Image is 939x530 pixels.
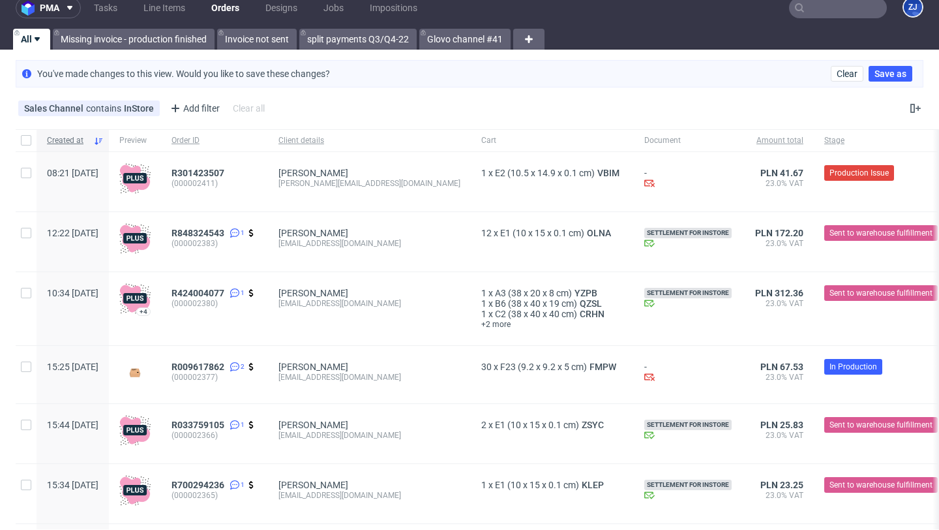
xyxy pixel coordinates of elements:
span: (000002383) [171,238,258,249]
img: logo [22,1,40,16]
span: Amount total [755,135,803,146]
span: E1 (10 x 15 x 0.1 cm) [495,420,579,430]
span: 15:34 [DATE] [47,480,98,490]
span: contains [86,103,124,114]
div: [EMAIL_ADDRESS][DOMAIN_NAME] [278,430,460,441]
span: B6 (38 x 40 x 19 cm) [495,298,577,309]
span: 12:22 [DATE] [47,228,98,238]
span: 12 [481,228,492,238]
span: PLN 312.36 [755,288,803,298]
span: 15:44 [DATE] [47,420,98,430]
a: All [13,29,50,50]
span: PLN 25.83 [760,420,803,430]
span: 1 [481,298,486,309]
span: 1 [481,309,486,319]
span: C2 (38 x 40 x 40 cm) [495,309,577,319]
div: [EMAIL_ADDRESS][DOMAIN_NAME] [278,298,460,309]
span: CRHN [577,309,607,319]
span: 1 [241,288,245,298]
a: FMPW [587,362,619,372]
a: [PERSON_NAME] [278,362,348,372]
span: Sent to warehouse fulfillment [829,287,932,299]
span: Sent to warehouse fulfillment [829,227,932,239]
div: x [481,298,623,309]
span: R848324543 [171,228,224,238]
span: R301423507 [171,168,224,178]
span: (000002377) [171,372,258,382]
span: 1 [241,420,245,430]
span: QZSL [577,298,604,309]
div: x [481,420,623,430]
span: 23.0% VAT [755,238,803,249]
span: PLN 41.67 [760,168,803,178]
a: [PERSON_NAME] [278,420,348,430]
span: PLN 23.25 [760,480,803,490]
div: x [481,228,623,238]
div: x [481,309,623,319]
span: (000002365) [171,490,258,501]
div: x [481,362,623,372]
span: Client details [278,135,460,146]
div: - [644,168,734,191]
span: Clear [837,69,857,78]
span: Sales Channel [24,103,86,114]
span: Cart [481,135,623,146]
a: ZSYC [579,420,606,430]
span: (000002366) [171,430,258,441]
a: OLNA [584,228,614,238]
div: +4 [140,308,147,315]
div: [EMAIL_ADDRESS][DOMAIN_NAME] [278,490,460,501]
span: R424004077 [171,288,224,298]
a: R033759105 [171,420,227,430]
span: Order ID [171,135,258,146]
div: - [644,362,734,384]
img: plus-icon.676465ae8f3a83198b3f.png [119,414,151,446]
a: [PERSON_NAME] [278,480,348,490]
span: R009617862 [171,362,224,372]
a: 1 [227,480,245,490]
span: +2 more [481,319,623,330]
button: Clear [831,66,863,82]
span: E2 (10.5 x 14.9 x 0.1 cm) [495,168,595,178]
span: 10:34 [DATE] [47,288,98,298]
div: x [481,480,623,490]
span: Save as [874,69,906,78]
span: 30 [481,362,492,372]
a: R700294236 [171,480,227,490]
span: 23.0% VAT [755,178,803,189]
a: KLEP [579,480,606,490]
span: pma [40,3,59,12]
span: 23.0% VAT [755,372,803,382]
div: x [481,168,623,178]
span: E1 (10 x 15 x 0.1 cm) [500,228,584,238]
div: [EMAIL_ADDRESS][DOMAIN_NAME] [278,372,460,382]
span: VBIM [595,168,622,178]
span: Sent to warehouse fulfillment [829,419,932,431]
span: Sent to warehouse fulfillment [829,479,932,491]
span: Production Issue [829,167,889,179]
a: [PERSON_NAME] [278,228,348,238]
a: R424004077 [171,288,227,298]
span: 23.0% VAT [755,490,803,501]
a: Missing invoice - production finished [53,29,215,50]
span: R700294236 [171,480,224,490]
span: 1 [241,228,245,238]
span: Settlement for InStore [644,228,732,238]
span: (000002380) [171,298,258,309]
span: In Production [829,361,877,373]
a: R301423507 [171,168,227,178]
span: Created at [47,135,88,146]
img: version_two_editor_design [119,364,151,381]
span: Settlement for InStore [644,420,732,430]
span: 1 [481,288,486,298]
span: 23.0% VAT [755,430,803,441]
span: A3 (38 x 20 x 8 cm) [495,288,572,298]
span: 08:21 [DATE] [47,168,98,178]
span: YZPB [572,288,600,298]
span: Settlement for InStore [644,480,732,490]
a: 1 [227,288,245,298]
span: 2 [481,420,486,430]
